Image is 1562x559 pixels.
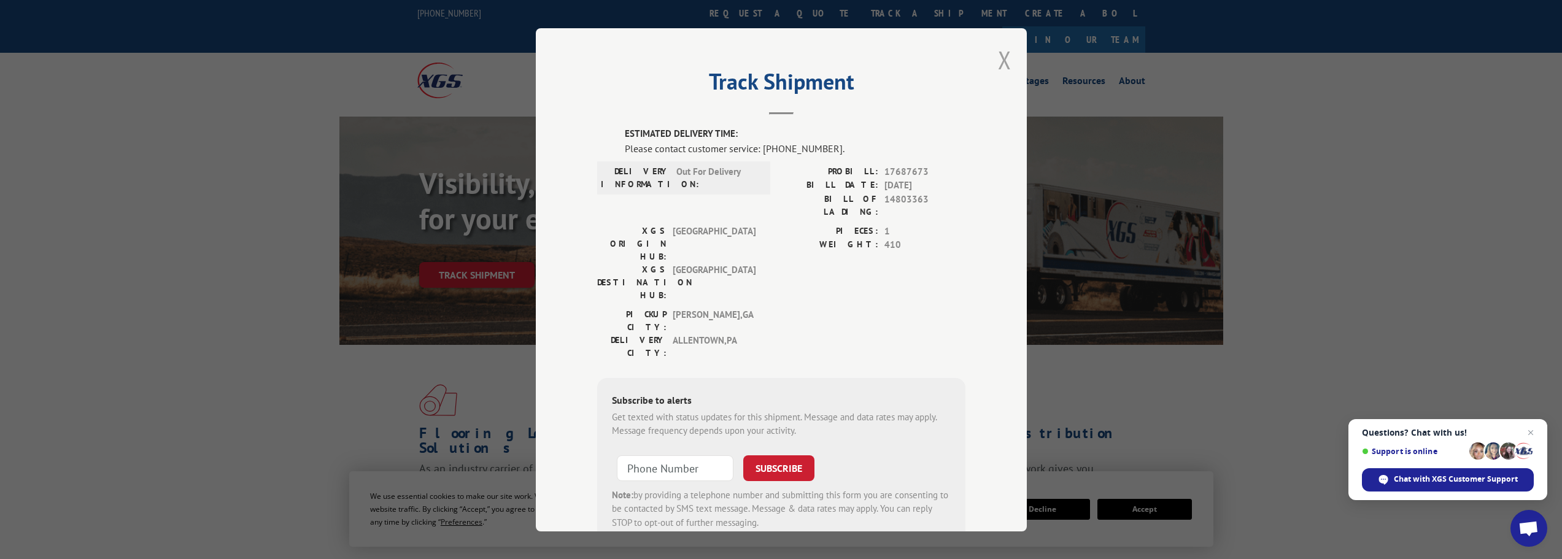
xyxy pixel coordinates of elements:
[1394,474,1518,485] span: Chat with XGS Customer Support
[1362,447,1465,456] span: Support is online
[625,127,965,141] label: ESTIMATED DELIVERY TIME:
[597,307,667,333] label: PICKUP CITY:
[781,192,878,218] label: BILL OF LADING:
[612,488,951,530] div: by providing a telephone number and submitting this form you are consenting to be contacted by SM...
[1362,468,1534,492] div: Chat with XGS Customer Support
[673,307,756,333] span: [PERSON_NAME] , GA
[673,224,756,263] span: [GEOGRAPHIC_DATA]
[884,179,965,193] span: [DATE]
[884,164,965,179] span: 17687673
[597,333,667,359] label: DELIVERY CITY:
[612,410,951,438] div: Get texted with status updates for this shipment. Message and data rates may apply. Message frequ...
[781,238,878,252] label: WEIGHT:
[597,73,965,96] h2: Track Shipment
[781,164,878,179] label: PROBILL:
[1510,510,1547,547] div: Open chat
[781,179,878,193] label: BILL DATE:
[597,224,667,263] label: XGS ORIGIN HUB:
[998,44,1011,76] button: Close modal
[676,164,759,190] span: Out For Delivery
[597,263,667,301] label: XGS DESTINATION HUB:
[884,238,965,252] span: 410
[673,263,756,301] span: [GEOGRAPHIC_DATA]
[612,392,951,410] div: Subscribe to alerts
[743,455,814,480] button: SUBSCRIBE
[673,333,756,359] span: ALLENTOWN , PA
[601,164,670,190] label: DELIVERY INFORMATION:
[625,141,965,155] div: Please contact customer service: [PHONE_NUMBER].
[612,488,633,500] strong: Note:
[1523,425,1538,440] span: Close chat
[884,192,965,218] span: 14803363
[1362,428,1534,438] span: Questions? Chat with us!
[781,224,878,238] label: PIECES:
[884,224,965,238] span: 1
[617,455,733,480] input: Phone Number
